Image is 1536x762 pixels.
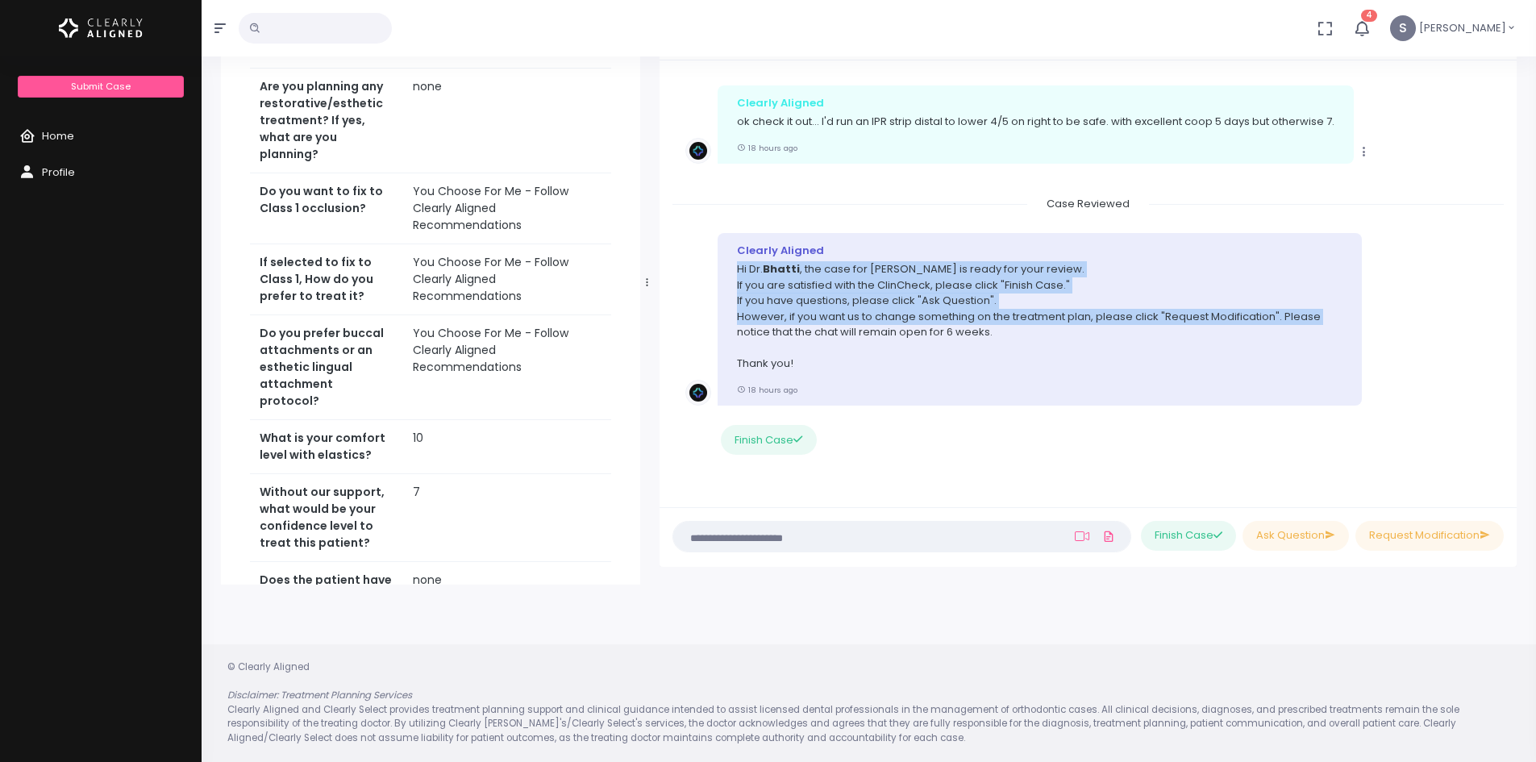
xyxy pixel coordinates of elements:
p: Hi Dr. , the case for [PERSON_NAME] is ready for your review. If you are satisfied with the ClinC... [737,261,1342,372]
a: Submit Case [18,76,183,98]
th: Do you prefer buccal attachments or an esthetic lingual attachment protocol? [250,314,403,419]
td: 10 [403,419,611,473]
p: ok check it out... I'd run an IPR strip distal to lower 4/5 on right to be safe. with excellent c... [737,114,1334,130]
th: If selected to fix to Class 1, How do you prefer to treat it? [250,244,403,314]
th: Do you want to fix to Class 1 occlusion? [250,173,403,244]
td: You Choose For Me - Follow Clearly Aligned Recommendations [403,244,611,314]
a: Add Files [1099,522,1118,551]
span: Profile [42,164,75,180]
td: You Choose For Me - Follow Clearly Aligned Recommendations [403,314,611,419]
td: You Choose For Me - Follow Clearly Aligned Recommendations [403,173,611,244]
em: Disclaimer: Treatment Planning Services [227,689,412,702]
span: [PERSON_NAME] [1419,20,1506,36]
img: Logo Horizontal [59,11,143,45]
button: Finish Case [721,425,816,455]
span: Home [42,128,74,144]
button: Finish Case [1141,521,1236,551]
small: 18 hours ago [737,143,797,153]
th: Without our support, what would be your confidence level to treat this patient? [250,473,403,561]
div: Clearly Aligned [737,243,1342,259]
th: What is your comfort level with elastics? [250,419,403,473]
td: none [403,561,611,615]
small: 18 hours ago [737,385,797,395]
div: scrollable content [672,73,1504,490]
button: Request Modification [1355,521,1504,551]
span: S [1390,15,1416,41]
div: Clearly Aligned [737,95,1334,111]
span: 4 [1361,10,1377,22]
th: Are you planning any restorative/esthetic treatment? If yes, what are you planning? [250,68,403,173]
b: Bhatti [763,261,800,277]
span: Case Reviewed [1027,191,1149,216]
button: Ask Question [1243,521,1349,551]
td: 7 [403,473,611,561]
td: none [403,68,611,173]
a: Add Loom Video [1072,530,1093,543]
th: Does the patient have TMJ/TMD? [250,561,403,615]
span: Submit Case [71,80,131,93]
div: © Clearly Aligned Clearly Aligned and Clearly Select provides treatment planning support and clin... [211,660,1526,745]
